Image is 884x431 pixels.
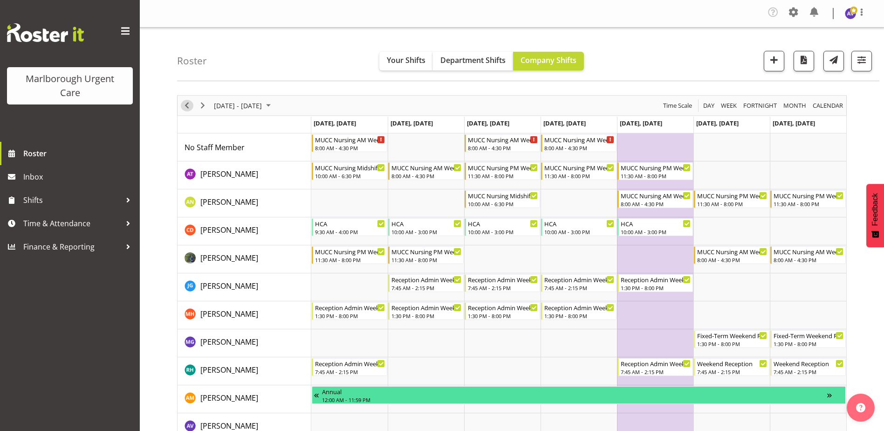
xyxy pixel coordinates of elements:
span: [PERSON_NAME] [200,337,258,347]
span: Time & Attendance [23,216,121,230]
div: Reception Admin Weekday PM [544,303,614,312]
div: Alysia Newman-Woods"s event - MUCC Nursing PM Weekends Begin From Saturday, October 25, 2025 at 1... [694,190,769,208]
div: Margret Hall"s event - Reception Admin Weekday PM Begin From Wednesday, October 22, 2025 at 1:30:... [465,302,540,320]
a: [PERSON_NAME] [200,224,258,236]
div: Reception Admin Weekday AM [468,275,538,284]
div: 10:00 AM - 3:00 PM [391,228,461,236]
button: October 20 - 26, 2025 [212,100,275,111]
span: [PERSON_NAME] [200,225,258,235]
div: Alexandra Madigan"s event - Annual Begin From Friday, October 10, 2025 at 12:00:00 AM GMT+13:00 E... [312,386,846,404]
div: Cordelia Davies"s event - HCA Begin From Wednesday, October 22, 2025 at 10:00:00 AM GMT+13:00 End... [465,218,540,236]
div: 8:00 AM - 4:30 PM [315,144,385,152]
button: Add a new shift [764,51,784,71]
a: [PERSON_NAME] [200,252,258,264]
div: 10:00 AM - 6:30 PM [315,172,385,180]
div: HCA [621,219,691,228]
div: 8:00 AM - 4:30 PM [468,144,538,152]
span: [DATE], [DATE] [773,119,815,127]
div: MUCC Nursing PM Weekday [468,163,538,172]
div: 1:30 PM - 8:00 PM [544,312,614,320]
div: No Staff Member"s event - MUCC Nursing AM Weekday Begin From Monday, October 20, 2025 at 8:00:00 ... [312,134,387,152]
span: No Staff Member [185,142,245,153]
span: Week [720,100,738,111]
div: MUCC Nursing PM Weekday [621,163,691,172]
div: Fixed-Term Weekend Reception [774,331,843,340]
button: Company Shifts [513,52,584,70]
div: Cordelia Davies"s event - HCA Begin From Monday, October 20, 2025 at 9:30:00 AM GMT+13:00 Ends At... [312,218,387,236]
div: 7:45 AM - 2:15 PM [697,368,767,375]
div: 7:45 AM - 2:15 PM [391,284,461,292]
span: [DATE], [DATE] [467,119,509,127]
div: 9:30 AM - 4:00 PM [315,228,385,236]
div: 1:30 PM - 8:00 PM [315,312,385,320]
span: Finance & Reporting [23,240,121,254]
div: 11:30 AM - 8:00 PM [468,172,538,180]
span: [DATE], [DATE] [391,119,433,127]
span: [PERSON_NAME] [200,197,258,207]
div: HCA [468,219,538,228]
button: Filter Shifts [851,51,872,71]
div: Reception Admin Weekday AM [621,359,691,368]
td: No Staff Member resource [178,133,311,161]
div: 11:30 AM - 8:00 PM [315,256,385,264]
div: Gloria Varghese"s event - MUCC Nursing PM Weekday Begin From Monday, October 20, 2025 at 11:30:00... [312,246,387,264]
div: Gloria Varghese"s event - MUCC Nursing PM Weekday Begin From Tuesday, October 21, 2025 at 11:30:0... [388,246,464,264]
div: MUCC Nursing AM Weekends [697,247,767,256]
div: Reception Admin Weekday AM [391,275,461,284]
div: 12:00 AM - 11:59 PM [322,396,827,403]
div: 8:00 AM - 4:30 PM [774,256,843,264]
img: help-xxl-2.png [856,403,865,412]
div: Reception Admin Weekday PM [621,275,691,284]
div: MUCC Nursing PM Weekday [315,247,385,256]
h4: Roster [177,56,207,66]
a: [PERSON_NAME] [200,364,258,375]
div: 7:45 AM - 2:15 PM [544,284,614,292]
a: [PERSON_NAME] [200,392,258,403]
div: MUCC Nursing PM Weekends [697,191,767,200]
a: [PERSON_NAME] [200,168,258,180]
button: Timeline Week [720,100,739,111]
div: 1:30 PM - 8:00 PM [391,312,461,320]
div: Rochelle Harris"s event - Weekend Reception Begin From Saturday, October 25, 2025 at 7:45:00 AM G... [694,358,769,376]
div: 1:30 PM - 8:00 PM [468,312,538,320]
span: Feedback [871,193,879,226]
div: 10:00 AM - 3:00 PM [621,228,691,236]
div: 11:30 AM - 8:00 PM [774,200,843,208]
td: Alysia Newman-Woods resource [178,189,311,217]
div: 10:00 AM - 3:00 PM [544,228,614,236]
div: 7:45 AM - 2:15 PM [621,368,691,375]
div: Weekend Reception [697,359,767,368]
div: Reception Admin Weekday PM [391,303,461,312]
td: Margret Hall resource [178,301,311,329]
div: Alysia Newman-Woods"s event - MUCC Nursing Midshift Begin From Wednesday, October 22, 2025 at 10:... [465,190,540,208]
div: Rochelle Harris"s event - Reception Admin Weekday AM Begin From Friday, October 24, 2025 at 7:45:... [617,358,693,376]
div: 8:00 AM - 4:30 PM [391,172,461,180]
div: MUCC Nursing PM Weekends [774,191,843,200]
td: Josephine Godinez resource [178,273,311,301]
span: [DATE], [DATE] [543,119,586,127]
a: [PERSON_NAME] [200,308,258,320]
div: Cordelia Davies"s event - HCA Begin From Thursday, October 23, 2025 at 10:00:00 AM GMT+13:00 Ends... [541,218,617,236]
span: Time Scale [662,100,693,111]
button: Your Shifts [379,52,433,70]
div: Reception Admin Weekday PM [315,303,385,312]
span: Inbox [23,170,135,184]
div: Rochelle Harris"s event - Weekend Reception Begin From Sunday, October 26, 2025 at 7:45:00 AM GMT... [770,358,846,376]
div: Cordelia Davies"s event - HCA Begin From Tuesday, October 21, 2025 at 10:00:00 AM GMT+13:00 Ends ... [388,218,464,236]
div: Reception Admin Weekday PM [468,303,538,312]
div: Agnes Tyson"s event - MUCC Nursing PM Weekday Begin From Thursday, October 23, 2025 at 11:30:00 A... [541,162,617,180]
div: Margret Hall"s event - Reception Admin Weekday PM Begin From Monday, October 20, 2025 at 1:30:00 ... [312,302,387,320]
div: 7:45 AM - 2:15 PM [468,284,538,292]
div: Josephine Godinez"s event - Reception Admin Weekday AM Begin From Thursday, October 23, 2025 at 7... [541,274,617,292]
span: [DATE] - [DATE] [213,100,263,111]
div: 11:30 AM - 8:00 PM [544,172,614,180]
a: [PERSON_NAME] [200,280,258,292]
img: Rosterit website logo [7,23,84,42]
div: MUCC Nursing AM Weekday [544,135,614,144]
button: Send a list of all shifts for the selected filtered period to all rostered employees. [823,51,844,71]
button: Download a PDF of the roster according to the set date range. [794,51,814,71]
div: Agnes Tyson"s event - MUCC Nursing PM Weekday Begin From Wednesday, October 22, 2025 at 11:30:00 ... [465,162,540,180]
div: HCA [391,219,461,228]
div: MUCC Nursing AM Weekday [468,135,538,144]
